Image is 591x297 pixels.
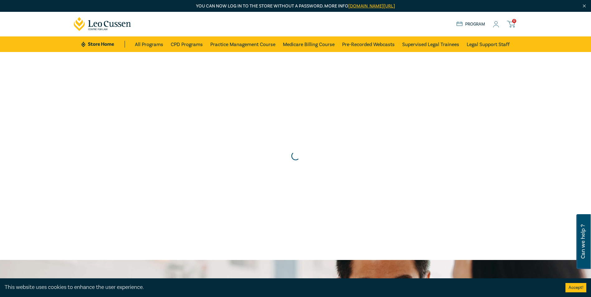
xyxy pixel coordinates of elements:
p: You can now log in to the store without a password. More info [74,3,517,10]
a: All Programs [135,36,163,52]
span: 0 [512,19,516,23]
div: This website uses cookies to enhance the user experience. [5,283,556,291]
span: Can we help ? [580,218,586,265]
a: [DOMAIN_NAME][URL] [348,3,395,9]
a: Practice Management Course [210,36,275,52]
a: Store Home [81,41,125,48]
a: Legal Support Staff [467,36,510,52]
a: Program [456,21,485,28]
a: Medicare Billing Course [283,36,335,52]
a: Supervised Legal Trainees [402,36,459,52]
a: CPD Programs [171,36,203,52]
img: Close [582,3,587,9]
a: Pre-Recorded Webcasts [342,36,395,52]
button: Accept cookies [565,283,586,292]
